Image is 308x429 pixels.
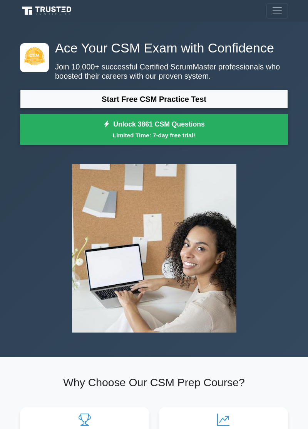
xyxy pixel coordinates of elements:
[20,114,288,145] a: Unlock 3861 CSM QuestionsLimited Time: 7-day free trial!
[20,376,288,389] h2: Why Choose Our CSM Prep Course?
[20,90,288,108] a: Start Free CSM Practice Test
[20,40,288,56] h1: Ace Your CSM Exam with Confidence
[20,62,288,81] p: Join 10,000+ successful Certified ScrumMaster professionals who boosted their careers with our pr...
[266,3,288,19] button: Toggle navigation
[30,131,278,140] small: Limited Time: 7-day free trial!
